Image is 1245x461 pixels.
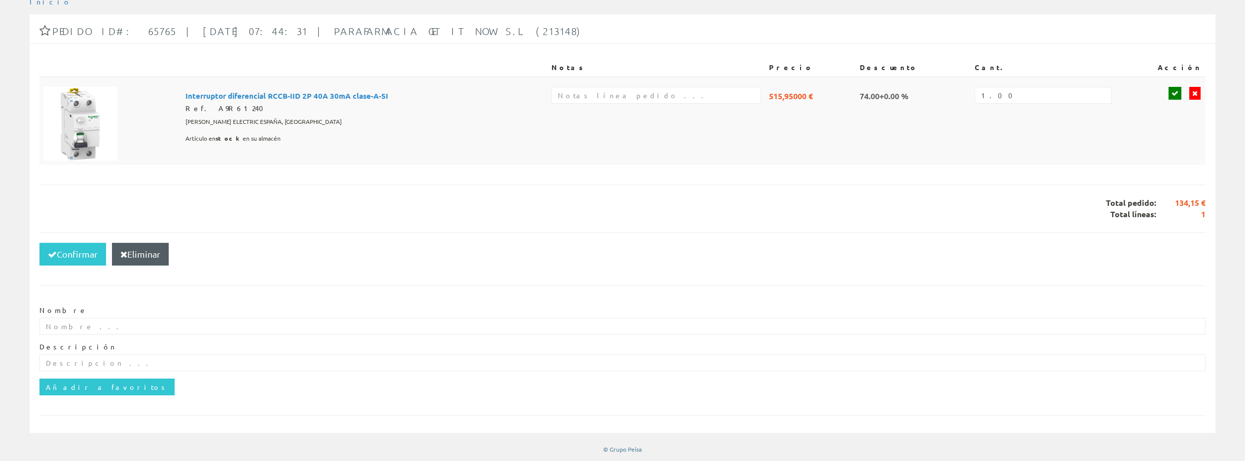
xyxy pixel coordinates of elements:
[1189,87,1201,100] a: Dejar de editar
[1169,87,1181,100] a: Guardar
[971,59,1116,77] th: Cant.
[1156,197,1206,209] span: 134,15 €
[39,318,1206,335] input: Nombre ...
[39,354,1206,371] input: Descripcion ...
[856,59,971,77] th: Descuento
[216,134,243,142] b: stock
[185,114,342,130] span: [PERSON_NAME] ELECTRIC ESPAÑA, [GEOGRAPHIC_DATA]
[185,104,544,114] div: Ref. A9R61240
[975,87,1112,104] input: Cantidad ...
[39,379,175,395] input: Añadir a favoritos
[39,185,1206,232] div: Total pedido: Total líneas:
[43,87,117,161] img: Foto artículo Interruptor diferencial RCCB-IID 2P 40A 30mA clase-A-SI (150x150)
[112,243,169,266] button: Eliminar
[1116,59,1206,77] th: Acción
[185,87,388,104] span: Interruptor diferencial RCCB-IID 2P 40A 30mA clase-A-SI
[1156,209,1206,220] span: 1
[769,87,813,104] span: 515,95000 €
[30,445,1215,454] div: © Grupo Peisa
[548,59,765,77] th: Notas
[39,306,87,315] label: Nombre
[860,87,909,104] span: 74.00+0.00 %
[185,130,281,147] span: Artículo en en su almacén
[765,59,856,77] th: Precio
[39,342,116,352] label: Descripción
[39,243,106,266] button: Confirmar
[52,25,584,37] span: Pedido ID#: 65765 | [DATE] 07:44:31 | PARAFARMACIA GET IT NOW S.L. (213148)
[551,87,761,104] input: Notas línea pedido ...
